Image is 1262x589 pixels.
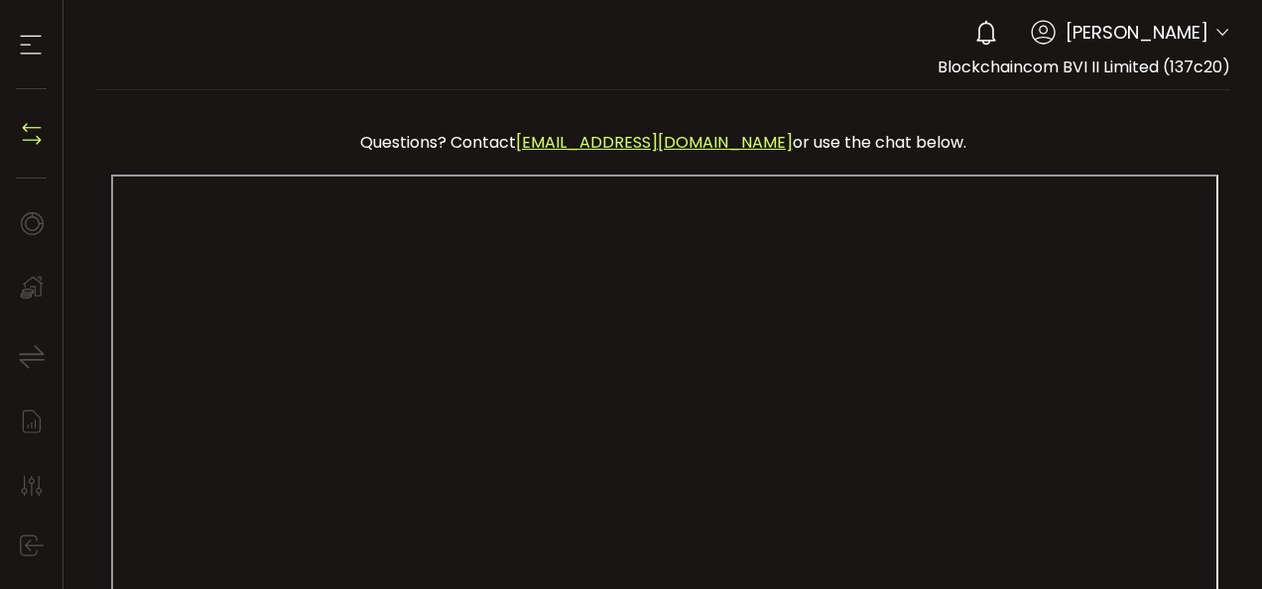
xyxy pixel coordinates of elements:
a: [EMAIL_ADDRESS][DOMAIN_NAME] [516,131,793,154]
span: Blockchaincom BVI II Limited (137c20) [938,56,1230,78]
img: N4P5cjLOiQAAAABJRU5ErkJggg== [17,119,47,149]
span: [PERSON_NAME] [1066,19,1208,46]
iframe: Chat Widget [1031,375,1262,589]
div: Questions? Contact or use the chat below. [121,120,1204,165]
